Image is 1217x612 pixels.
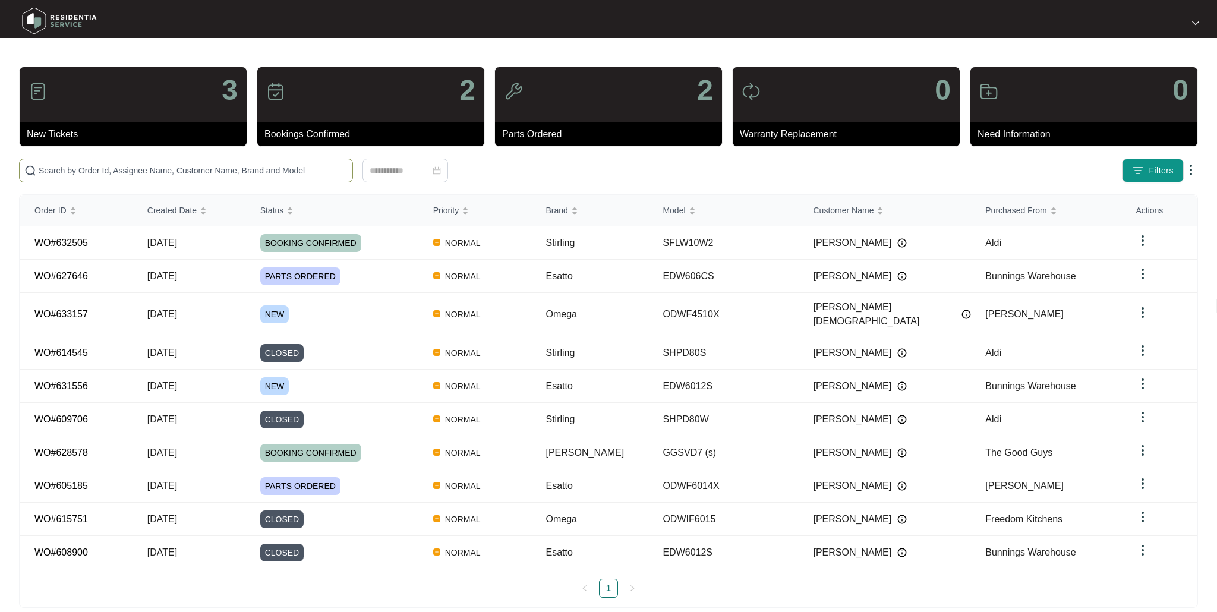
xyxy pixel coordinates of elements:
[147,204,197,217] span: Created Date
[961,310,971,319] img: Info icon
[935,76,951,105] p: 0
[799,195,972,226] th: Customer Name
[897,348,907,358] img: Info icon
[897,548,907,557] img: Info icon
[266,82,285,101] img: icon
[1136,343,1150,358] img: dropdown arrow
[897,272,907,281] img: Info icon
[246,195,419,226] th: Status
[814,412,892,427] span: [PERSON_NAME]
[1136,543,1150,557] img: dropdown arrow
[897,448,907,458] img: Info icon
[1172,76,1188,105] p: 0
[433,382,440,389] img: Vercel Logo
[814,204,874,217] span: Customer Name
[34,309,88,319] a: WO#633157
[34,204,67,217] span: Order ID
[1136,410,1150,424] img: dropdown arrow
[971,195,1121,226] th: Purchased From
[985,447,1052,458] span: The Good Guys
[1136,234,1150,248] img: dropdown arrow
[147,447,177,458] span: [DATE]
[979,82,998,101] img: icon
[34,447,88,458] a: WO#628578
[648,403,799,436] td: SHPD80W
[433,310,440,317] img: Vercel Logo
[629,585,636,592] span: right
[147,348,177,358] span: [DATE]
[147,481,177,491] span: [DATE]
[985,309,1064,319] span: [PERSON_NAME]
[1184,163,1198,177] img: dropdown arrow
[814,545,892,560] span: [PERSON_NAME]
[1136,267,1150,281] img: dropdown arrow
[147,547,177,557] span: [DATE]
[546,381,573,391] span: Esatto
[433,349,440,356] img: Vercel Logo
[433,204,459,217] span: Priority
[575,579,594,598] button: left
[260,510,304,528] span: CLOSED
[433,548,440,556] img: Vercel Logo
[260,411,304,428] span: CLOSED
[814,512,892,526] span: [PERSON_NAME]
[814,346,892,360] span: [PERSON_NAME]
[440,236,485,250] span: NORMAL
[897,415,907,424] img: Info icon
[34,414,88,424] a: WO#609706
[34,238,88,248] a: WO#632505
[814,479,892,493] span: [PERSON_NAME]
[147,381,177,391] span: [DATE]
[20,195,133,226] th: Order ID
[34,271,88,281] a: WO#627646
[459,76,475,105] p: 2
[985,481,1064,491] span: [PERSON_NAME]
[260,544,304,561] span: CLOSED
[897,481,907,491] img: Info icon
[985,204,1046,217] span: Purchased From
[546,204,568,217] span: Brand
[546,481,573,491] span: Esatto
[546,309,577,319] span: Omega
[546,414,575,424] span: Stirling
[600,579,617,597] a: 1
[648,260,799,293] td: EDW606CS
[34,348,88,358] a: WO#614545
[1192,20,1199,26] img: dropdown arrow
[504,82,523,101] img: icon
[985,348,1001,358] span: Aldi
[648,336,799,370] td: SHPD80S
[546,447,625,458] span: [PERSON_NAME]
[814,446,892,460] span: [PERSON_NAME]
[1121,195,1197,226] th: Actions
[648,536,799,569] td: EDW6012S
[440,269,485,283] span: NORMAL
[985,381,1076,391] span: Bunnings Warehouse
[24,165,36,176] img: search-icon
[260,204,284,217] span: Status
[814,379,892,393] span: [PERSON_NAME]
[648,436,799,469] td: GGSVD7 (s)
[1149,165,1174,177] span: Filters
[29,82,48,101] img: icon
[1136,305,1150,320] img: dropdown arrow
[648,195,799,226] th: Model
[897,238,907,248] img: Info icon
[1136,443,1150,458] img: dropdown arrow
[147,271,177,281] span: [DATE]
[260,377,289,395] span: NEW
[260,477,340,495] span: PARTS ORDERED
[648,469,799,503] td: ODWF6014X
[27,127,247,141] p: New Tickets
[34,514,88,524] a: WO#615751
[147,414,177,424] span: [DATE]
[222,76,238,105] p: 3
[440,412,485,427] span: NORMAL
[260,234,361,252] span: BOOKING CONFIRMED
[34,547,88,557] a: WO#608900
[419,195,532,226] th: Priority
[985,514,1062,524] span: Freedom Kitchens
[147,238,177,248] span: [DATE]
[581,585,588,592] span: left
[440,512,485,526] span: NORMAL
